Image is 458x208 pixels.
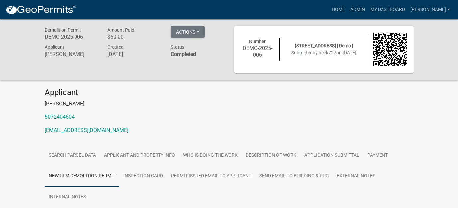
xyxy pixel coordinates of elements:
[171,44,184,50] span: Status
[291,50,356,55] span: Submitted on [DATE]
[45,114,75,120] a: 5072404604
[45,27,81,33] span: Demolition Permit
[242,145,300,166] a: Description of Work
[348,3,368,16] a: Admin
[373,33,407,66] img: QR code
[100,145,179,166] a: Applicant and Property Info
[45,187,90,208] a: Internal Notes
[45,44,64,50] span: Applicant
[45,145,100,166] a: Search Parcel Data
[368,3,408,16] a: My Dashboard
[408,3,453,16] a: [PERSON_NAME]
[333,166,379,187] a: External Notes
[363,145,392,166] a: Payment
[295,43,353,48] span: [STREET_ADDRESS] | Demo |
[119,166,167,187] a: Inspection Card
[45,34,98,40] h6: DEMO-2025-006
[179,145,242,166] a: Who is doing the work
[107,51,161,57] h6: [DATE]
[171,51,196,57] strong: Completed
[107,27,134,33] span: Amount Paid
[255,166,333,187] a: Send Email to Building & PUC
[329,3,348,16] a: Home
[107,44,124,50] span: Created
[313,50,336,55] span: by heck727
[45,88,414,97] h4: Applicant
[45,127,128,133] a: [EMAIL_ADDRESS][DOMAIN_NAME]
[171,26,205,38] button: Actions
[45,100,414,108] p: [PERSON_NAME]
[300,145,363,166] a: Application Submittal
[107,34,161,40] h6: $60.00
[241,45,275,58] h6: DEMO-2025-006
[249,39,266,44] span: Number
[45,166,119,187] a: New Ulm Demolition Permit
[45,51,98,57] h6: [PERSON_NAME]
[167,166,255,187] a: Permit Issued Email to Applicant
